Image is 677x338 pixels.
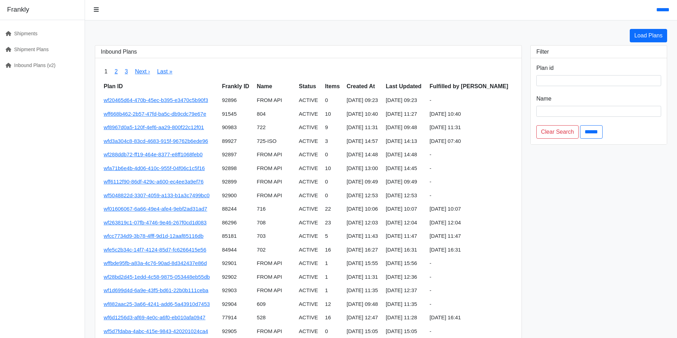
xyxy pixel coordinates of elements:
[383,148,427,162] td: [DATE] 14:48
[344,216,383,230] td: [DATE] 12:03
[383,270,427,284] td: [DATE] 12:36
[104,233,203,239] a: wfcc7734d9-3b78-4fff-9d1d-12aaf85116db
[383,121,427,134] td: [DATE] 09:48
[344,270,383,284] td: [DATE] 11:31
[344,202,383,216] td: [DATE] 10:06
[219,216,254,230] td: 86296
[101,48,516,55] h3: Inbound Plans
[383,107,427,121] td: [DATE] 11:27
[536,95,551,103] label: Name
[427,189,516,203] td: -
[101,64,516,79] nav: pager
[322,297,344,311] td: 12
[383,284,427,297] td: [DATE] 12:37
[427,93,516,107] td: -
[296,107,322,121] td: ACTIVE
[104,287,208,293] a: wf1d699d4d-6a9e-43f5-bd61-22b0b111ceba
[536,64,554,72] label: Plan id
[104,314,206,320] a: wf6d1256d3-af69-4e0c-a6f0-eb010afa0947
[344,243,383,257] td: [DATE] 16:27
[104,138,208,144] a: wfd3a304c8-83cd-4683-915f-96762b6ede96
[322,148,344,162] td: 0
[427,79,516,93] th: Fulfilled by [PERSON_NAME]
[104,219,207,225] a: wf263819c1-07fb-4746-9e46-267f0cd1d083
[254,229,296,243] td: 703
[322,216,344,230] td: 23
[344,284,383,297] td: [DATE] 11:35
[344,175,383,189] td: [DATE] 09:49
[427,134,516,148] td: [DATE] 07:40
[219,93,254,107] td: 92896
[254,93,296,107] td: FROM API
[254,297,296,311] td: 609
[254,107,296,121] td: 804
[322,243,344,257] td: 16
[322,270,344,284] td: 1
[322,93,344,107] td: 0
[427,216,516,230] td: [DATE] 12:04
[219,79,254,93] th: Frankly ID
[254,216,296,230] td: 708
[383,216,427,230] td: [DATE] 12:04
[254,311,296,325] td: 528
[344,229,383,243] td: [DATE] 11:43
[427,284,516,297] td: -
[383,162,427,175] td: [DATE] 14:45
[344,107,383,121] td: [DATE] 10:40
[427,202,516,216] td: [DATE] 10:07
[383,297,427,311] td: [DATE] 11:35
[383,79,427,93] th: Last Updated
[104,165,205,171] a: wfa71b6e4b-4d06-410c-955f-04f06c1c5f16
[344,148,383,162] td: [DATE] 14:48
[322,311,344,325] td: 16
[344,134,383,148] td: [DATE] 14:57
[254,79,296,93] th: Name
[296,256,322,270] td: ACTIVE
[383,134,427,148] td: [DATE] 14:13
[254,243,296,257] td: 702
[383,229,427,243] td: [DATE] 11:47
[322,284,344,297] td: 1
[344,79,383,93] th: Created At
[254,256,296,270] td: FROM API
[427,121,516,134] td: [DATE] 11:31
[322,229,344,243] td: 5
[427,229,516,243] td: [DATE] 11:47
[344,311,383,325] td: [DATE] 12:47
[254,121,296,134] td: 722
[296,148,322,162] td: ACTIVE
[219,148,254,162] td: 92897
[322,162,344,175] td: 10
[219,297,254,311] td: 92904
[104,111,206,117] a: wff668b462-2b57-47fd-ba5c-db9cdc79e67e
[383,311,427,325] td: [DATE] 11:28
[219,175,254,189] td: 92899
[219,311,254,325] td: 77914
[104,301,210,307] a: wf882aac25-3a66-4241-add6-5a43910d7453
[296,121,322,134] td: ACTIVE
[296,189,322,203] td: ACTIVE
[322,175,344,189] td: 0
[254,175,296,189] td: FROM API
[383,202,427,216] td: [DATE] 10:07
[104,97,208,103] a: wf20465d64-470b-45ec-b395-e3470c5b90f3
[104,274,210,280] a: wf28bd2d45-1edd-4c58-9875-053448eb55db
[104,328,208,334] a: wf5d7fdaba-4abc-415e-9843-420201024ca4
[322,107,344,121] td: 10
[427,243,516,257] td: [DATE] 16:31
[536,48,661,55] h3: Filter
[219,284,254,297] td: 92903
[296,229,322,243] td: ACTIVE
[104,192,209,198] a: wf5048822d-3307-4059-a133-b1a3c7499bc0
[115,68,118,74] a: 2
[427,270,516,284] td: -
[344,256,383,270] td: [DATE] 15:55
[104,124,204,130] a: wf8967d0a5-120f-4ef6-aa29-800f22c12f01
[536,125,578,139] a: Clear Search
[322,121,344,134] td: 9
[296,270,322,284] td: ACTIVE
[101,79,219,93] th: Plan ID
[219,121,254,134] td: 90983
[219,134,254,148] td: 89927
[427,175,516,189] td: -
